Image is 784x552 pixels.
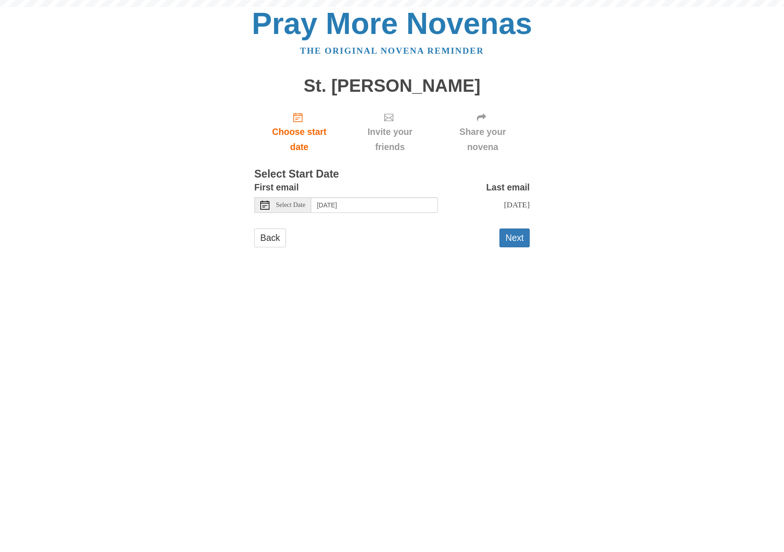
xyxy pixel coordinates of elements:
span: Share your novena [445,124,521,155]
span: Invite your friends [353,124,426,155]
a: The original novena reminder [300,46,484,56]
a: Choose start date [254,105,344,159]
a: Back [254,229,286,247]
div: Click "Next" to confirm your start date first. [436,105,530,159]
span: Select Date [276,202,305,208]
h1: St. [PERSON_NAME] [254,76,530,96]
label: First email [254,180,299,195]
span: Choose start date [263,124,335,155]
div: Click "Next" to confirm your start date first. [344,105,436,159]
label: Last email [486,180,530,195]
button: Next [499,229,530,247]
h3: Select Start Date [254,168,530,180]
a: Pray More Novenas [252,6,532,40]
span: [DATE] [504,200,530,209]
